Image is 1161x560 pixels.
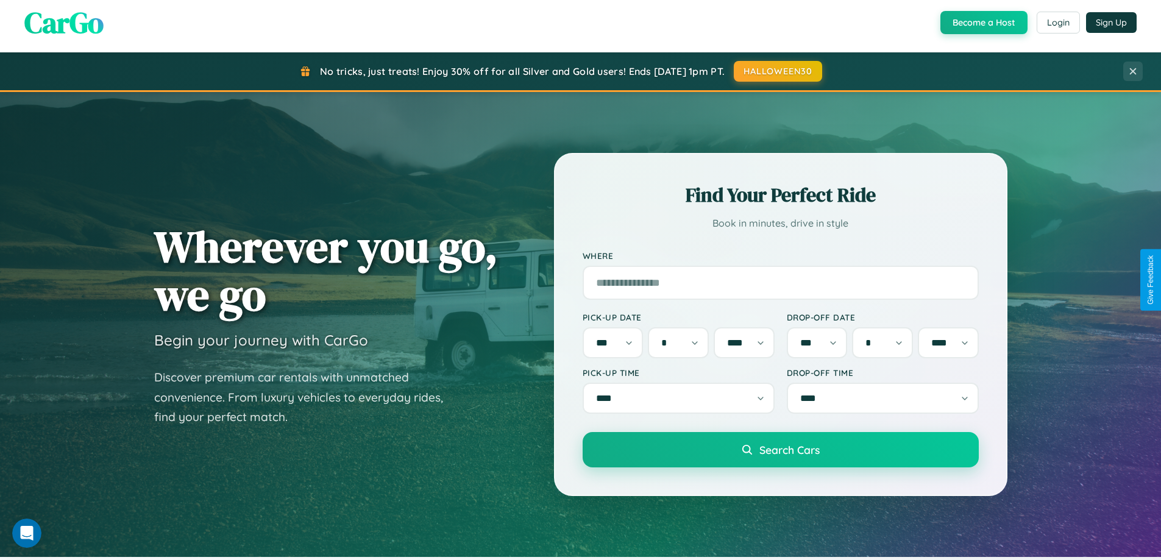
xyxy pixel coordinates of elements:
label: Where [583,250,979,261]
button: HALLOWEEN30 [734,61,822,82]
span: No tricks, just treats! Enjoy 30% off for all Silver and Gold users! Ends [DATE] 1pm PT. [320,65,725,77]
h3: Begin your journey with CarGo [154,331,368,349]
button: Login [1037,12,1080,34]
div: Give Feedback [1146,255,1155,305]
iframe: Intercom live chat [12,519,41,548]
p: Book in minutes, drive in style [583,214,979,232]
button: Become a Host [940,11,1028,34]
label: Drop-off Date [787,312,979,322]
label: Drop-off Time [787,367,979,378]
span: Search Cars [759,443,820,456]
p: Discover premium car rentals with unmatched convenience. From luxury vehicles to everyday rides, ... [154,367,459,427]
h2: Find Your Perfect Ride [583,182,979,208]
button: Search Cars [583,432,979,467]
span: CarGo [24,2,104,43]
button: Sign Up [1086,12,1137,33]
h1: Wherever you go, we go [154,222,498,319]
label: Pick-up Time [583,367,775,378]
label: Pick-up Date [583,312,775,322]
